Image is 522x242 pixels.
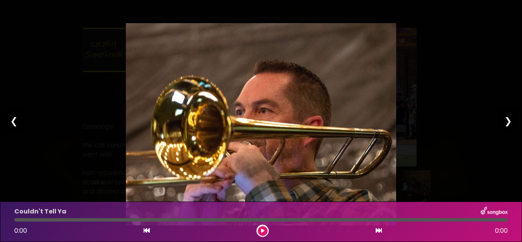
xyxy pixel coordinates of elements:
span: 0:00 [495,226,508,235]
img: songbox-logo-white.png [481,207,508,217]
div: ❯ [498,108,518,134]
img: mf5eXFiTIqMwXHW8rKeI [126,23,396,225]
p: Couldn't Tell Ya [14,207,66,216]
div: ❮ [4,108,24,134]
span: 0:00 [14,226,27,235]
